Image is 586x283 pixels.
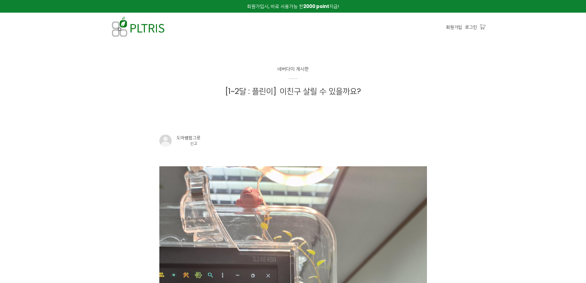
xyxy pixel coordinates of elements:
span: 회원가입시, 바로 사용가능 한 지급! [247,3,339,10]
h1: 이친구 살릴 수 있을까요? [155,85,432,98]
div: 도마뱀밥그릇 [177,135,201,141]
a: [1~2달 : 플린이] [225,86,280,97]
a: 신고 [190,140,197,146]
a: 회원가입 [446,24,462,30]
strong: 2000 point [303,3,329,10]
a: 로그인 [465,24,477,30]
a: 네버다이 게시판 [277,65,309,79]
